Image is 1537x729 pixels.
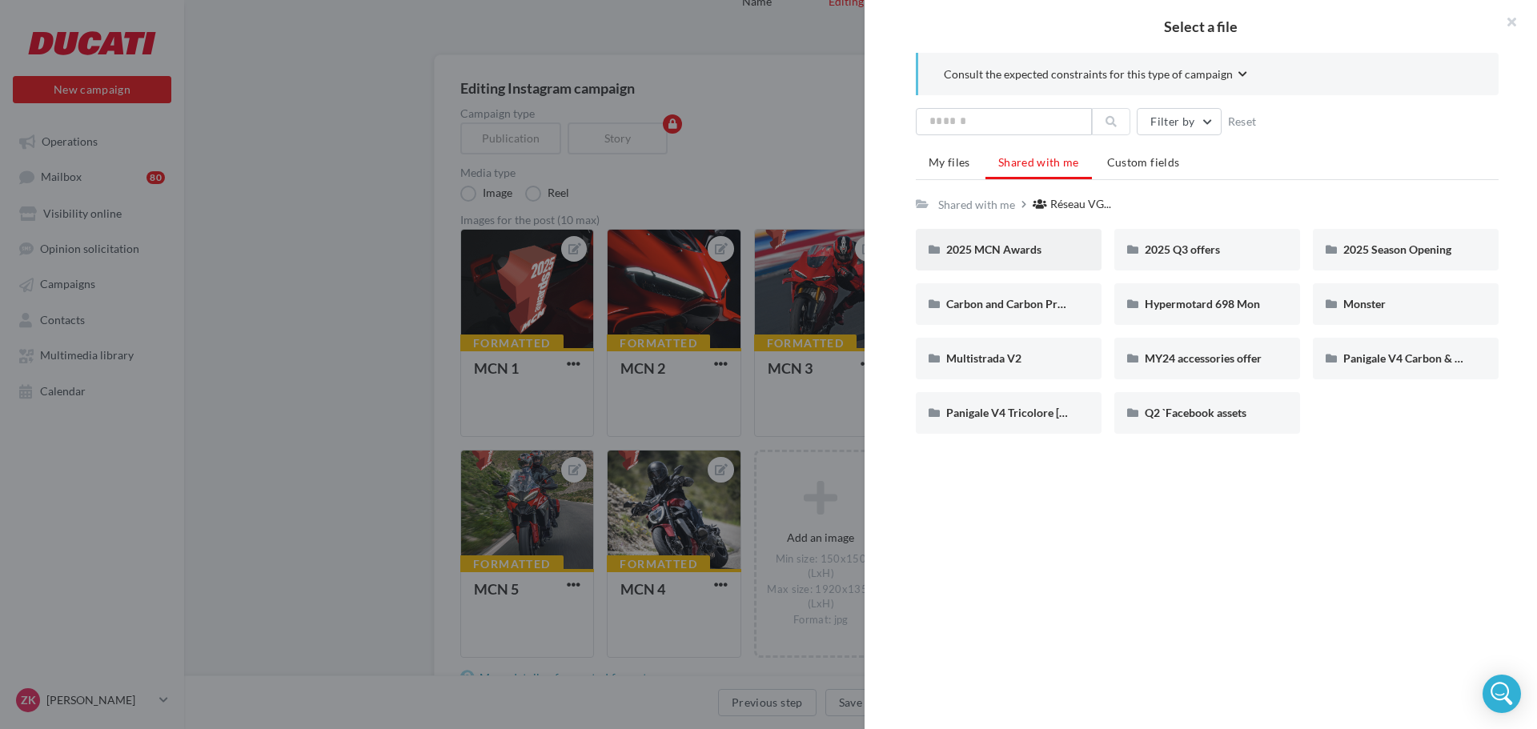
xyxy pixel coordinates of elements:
[946,297,1093,310] span: Carbon and Carbon Pro trims
[946,242,1041,256] span: 2025 MCN Awards
[1050,196,1111,212] span: Réseau VG...
[946,406,1169,419] span: Panigale V4 Tricolore [GEOGRAPHIC_DATA]
[938,197,1015,213] div: Shared with me
[1145,351,1262,365] span: MY24 accessories offer
[998,155,1079,169] span: Shared with me
[944,66,1247,86] button: Consult the expected constraints for this type of campaign
[929,155,970,169] span: My files
[1343,297,1386,310] span: Monster
[1145,242,1220,256] span: 2025 Q3 offers
[944,66,1233,82] span: Consult the expected constraints for this type of campaign
[1483,675,1521,713] div: Open Intercom Messenger
[1222,112,1263,131] button: Reset
[946,351,1021,365] span: Multistrada V2
[1107,155,1180,169] span: Custom fields
[1343,242,1451,256] span: 2025 Season Opening
[1145,406,1246,419] span: Q2 `Facebook assets
[890,19,1511,34] h2: Select a file
[1137,108,1221,135] button: Filter by
[1145,297,1260,310] span: Hypermotard 698 Mon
